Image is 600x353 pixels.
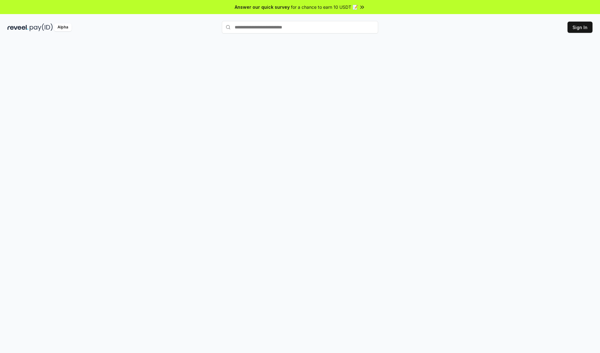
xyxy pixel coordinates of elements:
span: Answer our quick survey [235,4,290,10]
button: Sign In [567,22,592,33]
img: pay_id [30,23,53,31]
span: for a chance to earn 10 USDT 📝 [291,4,358,10]
div: Alpha [54,23,72,31]
img: reveel_dark [7,23,28,31]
